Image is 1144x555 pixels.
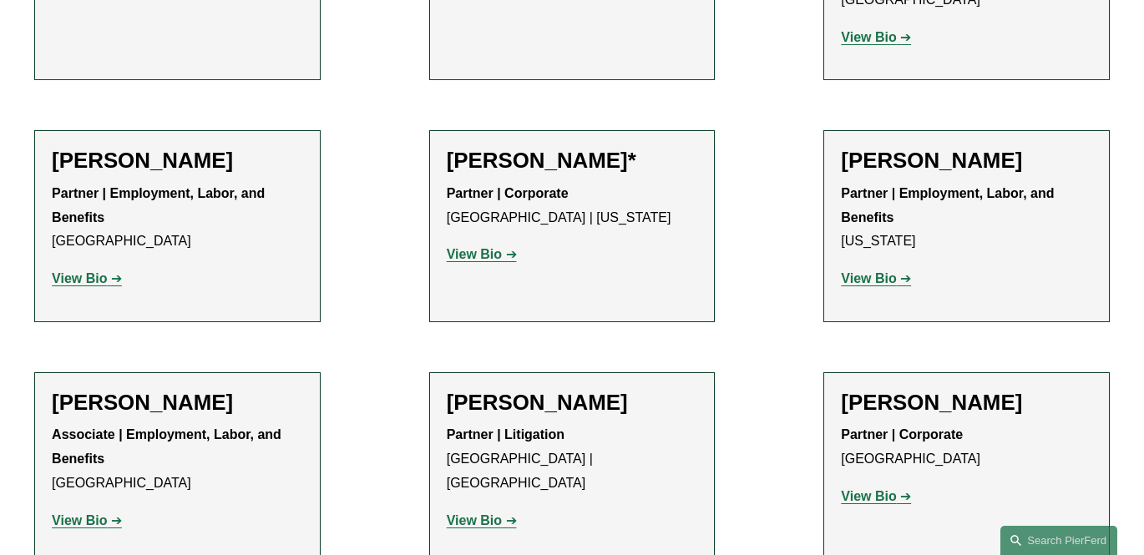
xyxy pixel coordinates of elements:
strong: Associate | Employment, Labor, and Benefits [52,427,285,466]
a: View Bio [52,513,122,527]
a: View Bio [841,271,911,285]
strong: View Bio [52,513,107,527]
h2: [PERSON_NAME] [52,148,303,174]
strong: Partner | Corporate [841,427,963,441]
a: View Bio [447,513,517,527]
strong: View Bio [447,247,502,261]
a: View Bio [841,489,911,503]
h2: [PERSON_NAME]* [447,148,698,174]
strong: View Bio [841,489,896,503]
a: Search this site [1000,526,1117,555]
h2: [PERSON_NAME] [841,390,1092,416]
strong: View Bio [841,271,896,285]
a: View Bio [52,271,122,285]
strong: View Bio [841,30,896,44]
p: [GEOGRAPHIC_DATA] | [US_STATE] [447,182,698,230]
a: View Bio [841,30,911,44]
p: [GEOGRAPHIC_DATA] [841,423,1092,472]
h2: [PERSON_NAME] [447,390,698,416]
strong: View Bio [447,513,502,527]
p: [US_STATE] [841,182,1092,254]
strong: Partner | Litigation [447,427,564,441]
p: [GEOGRAPHIC_DATA] [52,423,303,495]
p: [GEOGRAPHIC_DATA] [52,182,303,254]
strong: View Bio [52,271,107,285]
strong: Partner | Corporate [447,186,569,200]
strong: Partner | Employment, Labor, and Benefits [52,186,269,225]
h2: [PERSON_NAME] [52,390,303,416]
p: [GEOGRAPHIC_DATA] | [GEOGRAPHIC_DATA] [447,423,698,495]
strong: Partner | Employment, Labor, and Benefits [841,186,1058,225]
h2: [PERSON_NAME] [841,148,1092,174]
a: View Bio [447,247,517,261]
